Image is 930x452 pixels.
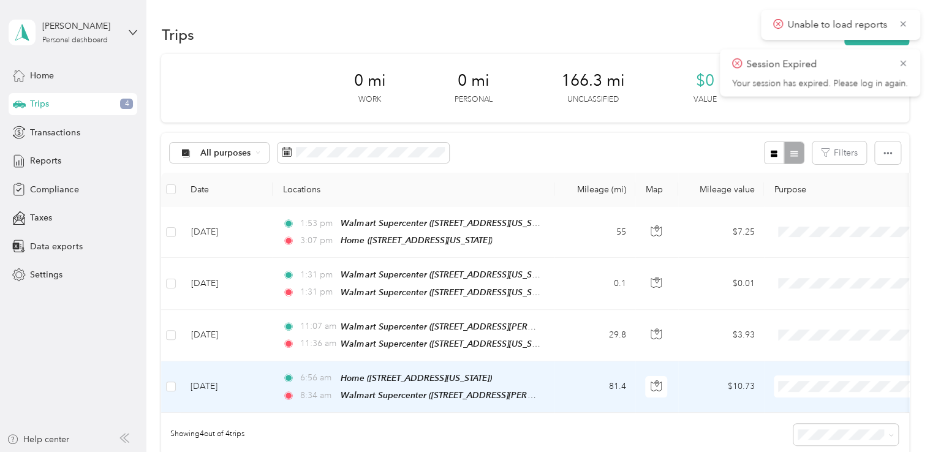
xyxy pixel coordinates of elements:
span: Reports [30,154,61,167]
span: 0 mi [353,71,385,91]
span: Transactions [30,126,80,139]
span: 3:07 pm [300,234,335,247]
span: Home ([STREET_ADDRESS][US_STATE]) [341,235,492,245]
span: Walmart Supercenter ([STREET_ADDRESS][US_STATE]) [341,218,554,228]
span: Settings [30,268,62,281]
span: 1:31 pm [300,285,335,299]
span: Walmart Supercenter ([STREET_ADDRESS][US_STATE]) [341,269,554,280]
span: Home [30,69,54,82]
p: Value [693,94,716,105]
span: 6:56 am [300,371,335,385]
span: Walmart Supercenter ([STREET_ADDRESS][PERSON_NAME]) [341,322,580,332]
span: Walmart Supercenter ([STREET_ADDRESS][US_STATE]) [341,287,554,298]
th: Map [635,173,678,206]
button: Filters [812,141,866,164]
span: $0 [695,71,714,91]
td: 0.1 [554,258,635,309]
button: Help center [7,433,69,446]
span: Walmart Supercenter ([STREET_ADDRESS][PERSON_NAME]) [341,390,580,401]
span: Compliance [30,183,78,196]
span: Trips [30,97,49,110]
td: 55 [554,206,635,258]
span: 8:34 am [300,389,335,402]
span: Showing 4 out of 4 trips [161,429,244,440]
th: Mileage value [678,173,764,206]
div: Personal dashboard [42,37,108,44]
span: Home ([STREET_ADDRESS][US_STATE]) [341,373,492,383]
span: 11:07 am [300,320,335,333]
p: Session Expired [746,57,890,72]
p: Unable to load reports [787,17,890,32]
p: Your session has expired. Please log in again. [732,78,908,89]
span: Walmart Supercenter ([STREET_ADDRESS][US_STATE]) [341,339,554,349]
th: Mileage (mi) [554,173,635,206]
span: 11:36 am [300,337,335,350]
td: 29.8 [554,310,635,361]
td: $3.93 [678,310,764,361]
td: $7.25 [678,206,764,258]
h1: Trips [161,28,194,41]
td: 81.4 [554,361,635,413]
span: Data exports [30,240,82,253]
iframe: Everlance-gr Chat Button Frame [861,383,930,452]
td: $10.73 [678,361,764,413]
span: 0 mi [457,71,489,91]
div: [PERSON_NAME] [42,20,119,32]
span: 1:53 pm [300,217,335,230]
p: Personal [454,94,492,105]
span: 166.3 mi [561,71,624,91]
td: $0.01 [678,258,764,309]
td: [DATE] [181,206,273,258]
span: 4 [120,99,133,110]
td: [DATE] [181,258,273,309]
p: Work [358,94,381,105]
span: All purposes [200,149,251,157]
td: [DATE] [181,310,273,361]
th: Date [181,173,273,206]
th: Locations [273,173,554,206]
p: Unclassified [567,94,618,105]
td: [DATE] [181,361,273,413]
span: Taxes [30,211,52,224]
span: 1:31 pm [300,268,335,282]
